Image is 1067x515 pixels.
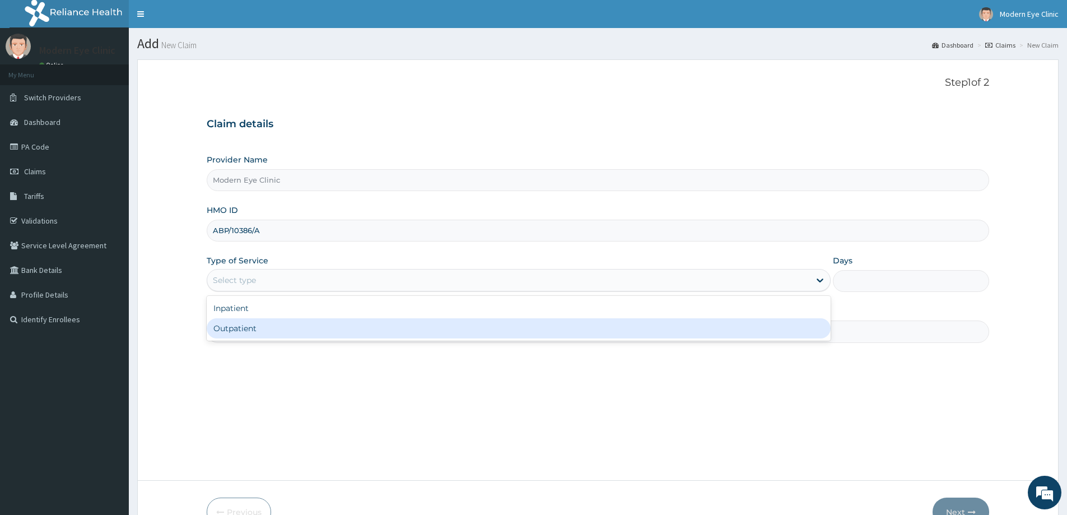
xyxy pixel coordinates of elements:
[207,154,268,165] label: Provider Name
[932,40,973,50] a: Dashboard
[184,6,211,33] div: Minimize live chat window
[207,77,989,89] p: Step 1 of 2
[39,61,66,69] a: Online
[833,255,852,266] label: Days
[1017,40,1059,50] li: New Claim
[207,298,831,318] div: Inpatient
[985,40,1015,50] a: Claims
[65,141,155,254] span: We're online!
[58,63,188,77] div: Chat with us now
[6,34,31,59] img: User Image
[1000,9,1059,19] span: Modern Eye Clinic
[24,166,46,177] span: Claims
[979,7,993,21] img: User Image
[207,205,238,216] label: HMO ID
[207,118,989,131] h3: Claim details
[159,41,197,49] small: New Claim
[207,255,268,266] label: Type of Service
[213,275,256,286] div: Select type
[24,92,81,103] span: Switch Providers
[207,318,831,338] div: Outpatient
[207,220,989,242] input: Enter HMO ID
[137,36,1059,51] h1: Add
[24,191,44,201] span: Tariffs
[21,56,45,84] img: d_794563401_company_1708531726252_794563401
[24,117,60,127] span: Dashboard
[6,306,213,345] textarea: Type your message and hit 'Enter'
[39,45,115,55] p: Modern Eye Clinic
